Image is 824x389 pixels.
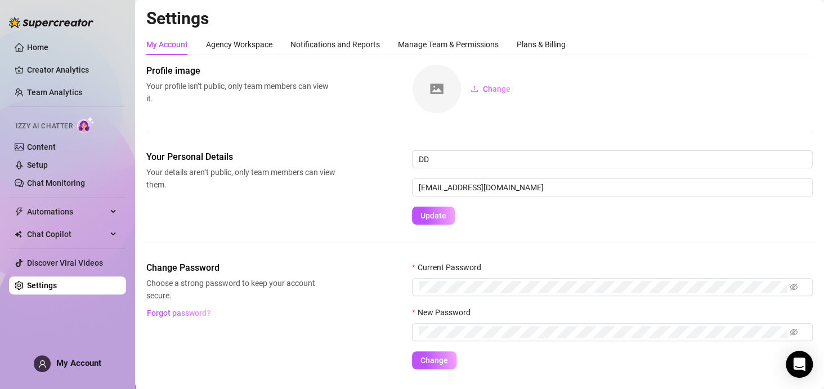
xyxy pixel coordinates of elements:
a: Content [27,142,56,151]
a: Settings [27,281,57,290]
a: Home [27,43,48,52]
span: Izzy AI Chatter [16,121,73,132]
a: Team Analytics [27,88,82,97]
a: Chat Monitoring [27,178,85,187]
a: Setup [27,160,48,169]
span: eye-invisible [790,328,798,336]
span: Choose a strong password to keep your account secure. [146,277,335,302]
span: Change [483,84,510,93]
span: thunderbolt [15,207,24,216]
span: My Account [56,358,101,368]
h2: Settings [146,8,813,29]
a: Creator Analytics [27,61,117,79]
input: Enter new email [412,178,813,196]
a: Discover Viral Videos [27,258,103,267]
input: New Password [419,326,787,338]
div: Agency Workspace [206,38,272,51]
button: Change [462,80,520,98]
span: Your Personal Details [146,150,335,164]
div: Notifications and Reports [290,38,380,51]
span: user [38,360,47,368]
img: logo-BBDzfeDw.svg [9,17,93,28]
button: Update [412,207,455,225]
div: My Account [146,38,188,51]
label: Current Password [412,261,488,274]
span: eye-invisible [790,283,798,291]
button: Forgot password? [146,304,211,322]
img: Chat Copilot [15,230,22,238]
div: Plans & Billing [517,38,566,51]
span: Change Password [146,261,335,275]
span: upload [471,85,478,93]
input: Enter name [412,150,813,168]
span: Forgot password? [147,308,211,318]
button: Change [412,351,456,369]
span: Automations [27,203,107,221]
span: Change [420,356,448,365]
span: Update [420,211,446,220]
span: Profile image [146,64,335,78]
span: Your profile isn’t public, only team members can view it. [146,80,335,105]
div: Open Intercom Messenger [786,351,813,378]
img: square-placeholder.png [413,65,461,113]
span: Your details aren’t public, only team members can view them. [146,166,335,191]
img: AI Chatter [77,117,95,133]
div: Manage Team & Permissions [398,38,499,51]
span: Chat Copilot [27,225,107,243]
label: New Password [412,306,477,319]
input: Current Password [419,281,787,293]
